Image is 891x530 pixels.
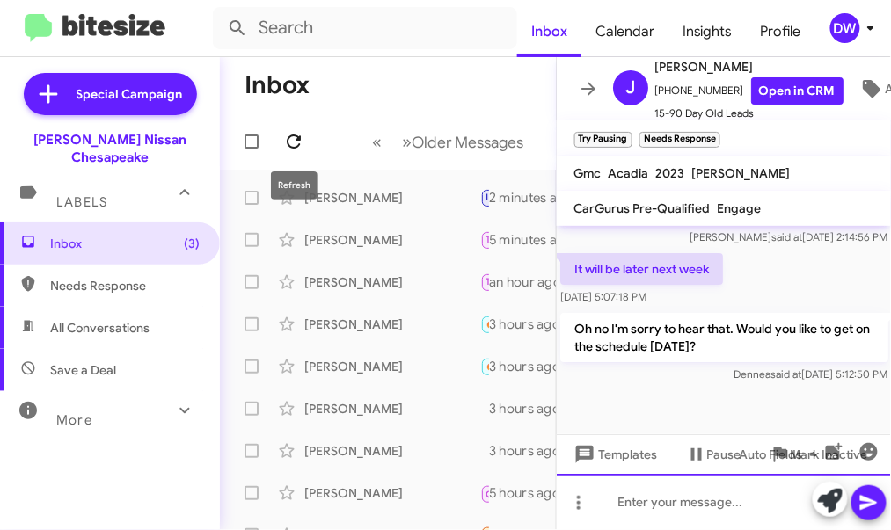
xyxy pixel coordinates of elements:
span: Try Pausing [486,276,537,287]
span: [PERSON_NAME] [DATE] 2:14:56 PM [690,230,887,243]
span: Save a Deal [50,361,116,379]
span: All Conversations [50,319,150,337]
span: 15-90 Day Old Leads [655,105,844,122]
a: Calendar [581,6,668,57]
div: 3 hours ago [489,442,574,460]
div: It will be later next week [480,229,489,250]
a: Profile [747,6,815,57]
div: It takes about 15 minutes for the offer, no obligation to sell right away. We can typically beat ... [480,442,489,460]
div: [PERSON_NAME] [304,231,480,249]
div: It is still showing available, when are you free to swing by for a test drive? [480,356,489,376]
a: Inbox [517,6,581,57]
span: (3) [184,235,200,252]
div: [PERSON_NAME] [304,442,480,460]
a: Open in CRM [751,77,844,105]
span: Call Them [486,489,532,500]
div: 3 hours ago [489,316,574,333]
input: Search [213,7,517,49]
div: Perfect, what time were you thinking ? [480,187,489,207]
div: DW [830,13,860,43]
span: said at [771,230,802,243]
p: It will be later next week [560,253,723,285]
span: Gmc [574,165,602,181]
span: Important [486,192,532,203]
small: Try Pausing [574,132,632,148]
span: Older Messages [413,133,524,152]
span: Engage [718,200,762,216]
div: We have to see your trade in order to put an offer on it, we don't give estimates. We have a UVey... [480,400,489,417]
div: 5 minutes ago [489,231,588,249]
button: Previous [362,124,393,160]
button: Pause [672,439,756,470]
span: Auto Fields [740,439,824,470]
span: Templates [571,439,658,470]
div: 3 hours ago [489,358,574,375]
div: Refresh [271,171,318,200]
a: Insights [668,6,747,57]
span: Acadia [609,165,649,181]
span: Needs Response [50,277,200,294]
span: « [373,131,383,153]
span: 2023 [656,165,685,181]
div: [PERSON_NAME] [304,358,480,375]
div: Lenders looking for a good car rates like 4/5 percent [480,272,489,292]
div: Inbound Call [480,482,489,504]
nav: Page navigation example [363,124,535,160]
div: an hour ago [489,273,575,291]
span: 🔥 Hot [486,318,516,330]
p: Oh no I'm sorry to hear that. Would you like to get on the schedule [DATE]? [560,313,888,362]
span: [PERSON_NAME] [655,56,844,77]
button: DW [815,13,872,43]
span: said at [770,367,801,381]
small: Needs Response [639,132,720,148]
span: J [625,74,635,102]
h1: Inbox [245,71,310,99]
span: Labels [56,194,107,210]
span: [DATE] 5:07:18 PM [560,290,646,303]
span: [PERSON_NAME] [692,165,791,181]
div: [PERSON_NAME] [304,189,480,207]
button: Auto Fields [726,439,838,470]
span: [PHONE_NUMBER] [655,77,844,105]
span: Inbox [50,235,200,252]
button: Next [392,124,535,160]
a: Special Campaign [24,73,197,115]
div: 3 hours ago [489,400,574,417]
div: Awesome, when can you swing by so we can make you an offer? [480,314,489,334]
span: More [56,412,92,428]
div: 2 minutes ago [489,189,588,207]
span: CarGurus Pre-Qualified [574,200,711,216]
button: Templates [557,439,672,470]
span: Dennea [DATE] 5:12:50 PM [734,367,887,381]
span: Special Campaign [77,85,183,103]
div: [PERSON_NAME] [304,484,480,502]
span: Try Pausing [486,234,537,245]
div: [PERSON_NAME] [304,273,480,291]
span: 🔥 Hot [486,360,516,372]
div: [PERSON_NAME] [304,316,480,333]
div: 5 hours ago [489,484,574,502]
span: » [403,131,413,153]
div: [PERSON_NAME] [304,400,480,417]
